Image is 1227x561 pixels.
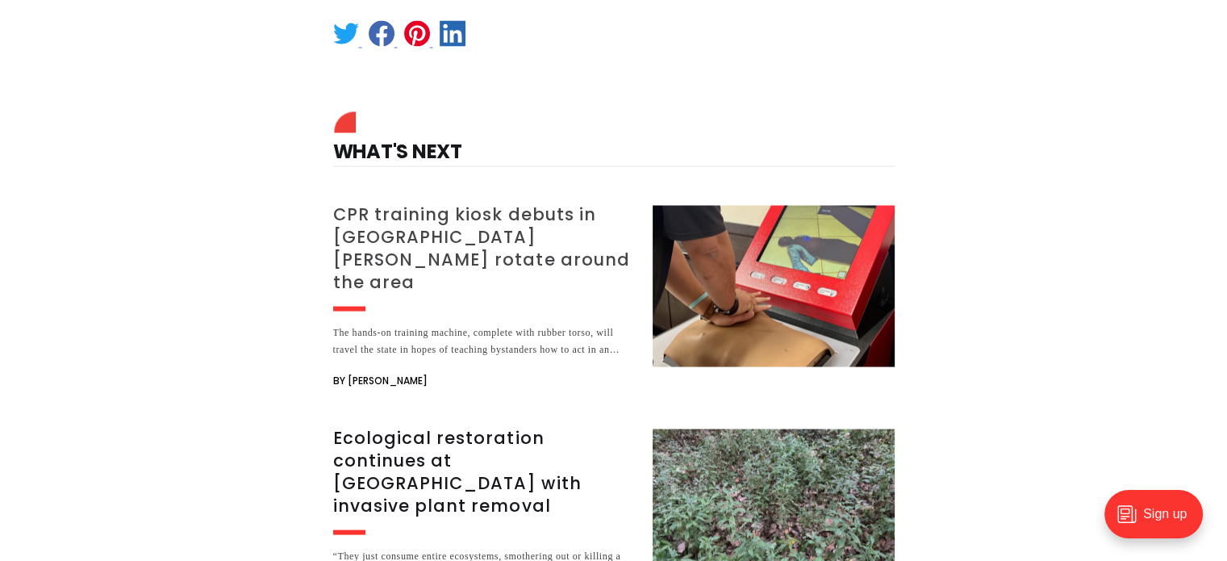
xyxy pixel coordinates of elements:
a: CPR training kiosk debuts in [GEOGRAPHIC_DATA][PERSON_NAME] rotate around the area The hands-on t... [333,205,895,390]
iframe: portal-trigger [1091,482,1227,561]
span: By [PERSON_NAME] [333,371,428,390]
h3: Ecological restoration continues at [GEOGRAPHIC_DATA] with invasive plant removal [333,426,633,517]
img: CPR training kiosk debuts in Church Hill, will rotate around the area [653,205,895,366]
div: The hands-on training machine, complete with rubber torso, will travel the state in hopes of teac... [333,324,633,358]
h3: CPR training kiosk debuts in [GEOGRAPHIC_DATA][PERSON_NAME] rotate around the area [333,203,633,293]
h4: What's Next [333,115,895,166]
